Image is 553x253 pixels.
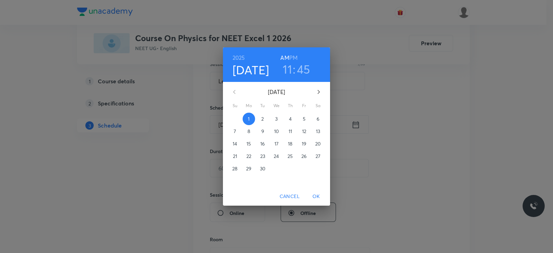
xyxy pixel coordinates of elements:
[270,138,283,150] button: 17
[283,62,292,76] button: 11
[312,125,324,138] button: 13
[234,128,236,135] p: 7
[270,102,283,109] span: We
[301,153,307,160] p: 26
[233,140,237,147] p: 14
[233,63,269,77] button: [DATE]
[261,115,264,122] p: 2
[270,125,283,138] button: 10
[316,128,320,135] p: 13
[274,153,279,160] p: 24
[256,138,269,150] button: 16
[246,140,251,147] p: 15
[248,115,250,122] p: 1
[289,128,292,135] p: 11
[229,125,241,138] button: 7
[274,140,279,147] p: 17
[317,115,319,122] p: 6
[280,192,300,201] span: Cancel
[247,128,250,135] p: 8
[274,128,279,135] p: 10
[284,102,297,109] span: Th
[302,140,306,147] p: 19
[232,165,237,172] p: 28
[289,115,292,122] p: 4
[233,53,245,63] button: 2025
[277,190,302,203] button: Cancel
[288,153,293,160] p: 25
[243,125,255,138] button: 8
[302,128,306,135] p: 12
[298,113,310,125] button: 5
[256,113,269,125] button: 2
[284,138,297,150] button: 18
[243,150,255,162] button: 22
[270,150,283,162] button: 24
[229,102,241,109] span: Su
[312,113,324,125] button: 6
[256,125,269,138] button: 9
[284,150,297,162] button: 25
[243,102,255,109] span: Mo
[280,53,289,63] button: AM
[256,102,269,109] span: Tu
[229,150,241,162] button: 21
[305,190,327,203] button: OK
[312,138,324,150] button: 20
[229,162,241,175] button: 28
[261,128,264,135] p: 9
[243,113,255,125] button: 1
[260,165,265,172] p: 30
[246,165,251,172] p: 29
[256,162,269,175] button: 30
[312,102,324,109] span: Sa
[298,150,310,162] button: 26
[289,53,298,63] button: PM
[284,113,297,125] button: 4
[284,125,297,138] button: 11
[298,138,310,150] button: 19
[229,138,241,150] button: 14
[316,153,320,160] p: 27
[270,113,283,125] button: 3
[246,153,251,160] p: 22
[233,153,237,160] p: 21
[260,140,265,147] p: 16
[275,115,278,122] p: 3
[303,115,306,122] p: 5
[293,62,296,76] h3: :
[312,150,324,162] button: 27
[298,125,310,138] button: 12
[243,162,255,175] button: 29
[288,140,292,147] p: 18
[298,102,310,109] span: Fr
[308,192,325,201] span: OK
[260,153,265,160] p: 23
[256,150,269,162] button: 23
[243,138,255,150] button: 15
[315,140,321,147] p: 20
[243,88,310,96] p: [DATE]
[297,62,310,76] button: 45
